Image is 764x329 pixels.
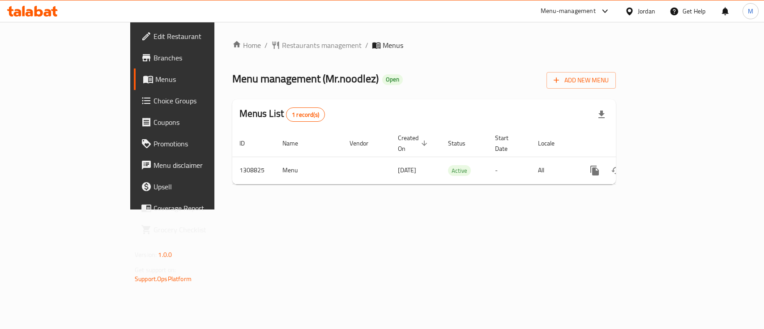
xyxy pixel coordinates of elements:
span: Menu management ( Mr.noodlez ) [232,68,379,89]
span: Edit Restaurant [154,31,251,42]
h2: Menus List [239,107,325,122]
div: Open [382,74,403,85]
a: Restaurants management [271,40,362,51]
span: Coverage Report [154,203,251,214]
a: Promotions [134,133,258,154]
td: All [531,157,577,184]
span: Get support on: [135,264,176,276]
button: Change Status [606,160,627,181]
a: Branches [134,47,258,68]
span: 1 record(s) [286,111,324,119]
span: Status [448,138,477,149]
span: Locale [538,138,566,149]
a: Support.OpsPlatform [135,273,192,285]
div: Total records count [286,107,325,122]
span: Branches [154,52,251,63]
span: 1.0.0 [158,249,172,261]
th: Actions [577,130,677,157]
span: Grocery Checklist [154,224,251,235]
a: Coverage Report [134,197,258,219]
span: Add New Menu [554,75,609,86]
button: more [584,160,606,181]
span: Created On [398,132,430,154]
span: Coupons [154,117,251,128]
td: Menu [275,157,342,184]
a: Grocery Checklist [134,219,258,240]
span: [DATE] [398,164,416,176]
span: Upsell [154,181,251,192]
span: Choice Groups [154,95,251,106]
span: Restaurants management [282,40,362,51]
button: Add New Menu [546,72,616,89]
li: / [265,40,268,51]
span: M [748,6,753,16]
a: Coupons [134,111,258,133]
li: / [365,40,368,51]
span: Start Date [495,132,520,154]
nav: breadcrumb [232,40,616,51]
a: Upsell [134,176,258,197]
div: Export file [591,104,612,125]
span: Menus [155,74,251,85]
span: Menus [383,40,403,51]
a: Menu disclaimer [134,154,258,176]
div: Menu-management [541,6,596,17]
div: Jordan [638,6,655,16]
table: enhanced table [232,130,677,184]
a: Choice Groups [134,90,258,111]
span: Active [448,166,471,176]
span: Vendor [350,138,380,149]
td: - [488,157,531,184]
div: Active [448,165,471,176]
span: Version: [135,249,157,261]
span: Name [282,138,310,149]
span: Promotions [154,138,251,149]
span: Open [382,76,403,83]
a: Edit Restaurant [134,26,258,47]
span: Menu disclaimer [154,160,251,171]
a: Menus [134,68,258,90]
span: ID [239,138,256,149]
